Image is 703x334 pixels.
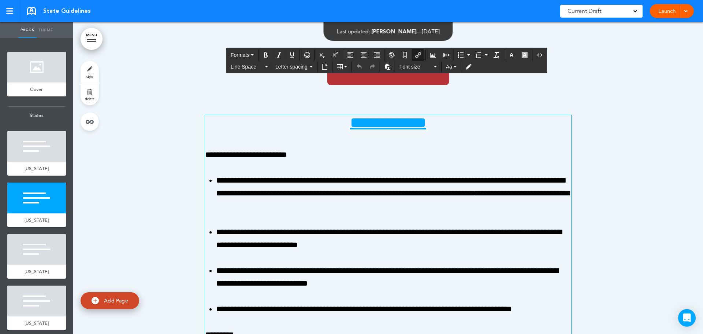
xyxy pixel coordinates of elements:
[353,61,365,72] div: Undo
[85,96,94,101] span: delete
[81,292,139,309] a: Add Page
[81,83,99,105] a: delete
[329,49,342,60] div: Superscript
[231,52,249,58] span: Formats
[427,49,439,60] div: Airmason image
[337,28,370,35] span: Last updated:
[275,63,308,70] span: Letter spacing
[372,28,417,35] span: [PERSON_NAME]
[399,49,411,60] div: Anchor
[7,162,66,176] a: [US_STATE]
[334,61,350,72] div: Table
[81,61,99,83] a: style
[86,74,93,78] span: style
[568,6,601,16] span: Current Draft
[7,107,66,124] span: States
[455,49,472,60] div: Bullet list
[25,165,49,172] span: [US_STATE]
[473,49,490,60] div: Numbered list
[81,28,103,50] a: MENU
[43,7,91,15] span: State Guidelines
[357,49,370,60] div: Align center
[260,49,272,60] div: Bold
[7,213,66,227] a: [US_STATE]
[30,86,43,92] span: Cover
[399,63,432,70] span: Font size
[316,49,328,60] div: Subscript
[25,320,49,326] span: [US_STATE]
[381,61,394,72] div: Paste as text
[422,28,440,35] span: [DATE]
[678,309,696,327] div: Open Intercom Messenger
[104,297,128,304] span: Add Page
[337,29,440,34] div: —
[440,49,453,60] div: Insert/edit media
[7,82,66,96] a: Cover
[231,63,264,70] span: Line Space
[7,265,66,279] a: [US_STATE]
[371,49,383,60] div: Align right
[366,61,379,72] div: Redo
[386,49,398,60] div: Insert/Edit global anchor link
[273,49,285,60] div: Italic
[92,297,99,304] img: add.svg
[344,49,357,60] div: Align left
[7,316,66,330] a: [US_STATE]
[18,22,37,38] a: Pages
[319,61,331,72] div: Insert document
[490,49,503,60] div: Clear formatting
[25,217,49,223] span: [US_STATE]
[412,49,424,60] div: Insert/edit airmason link
[655,4,678,18] a: Launch
[37,22,55,38] a: Theme
[286,49,298,60] div: Underline
[446,64,452,70] span: Aa
[533,49,546,60] div: Source code
[462,61,475,72] div: Toggle Tracking Changes
[25,268,49,275] span: [US_STATE]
